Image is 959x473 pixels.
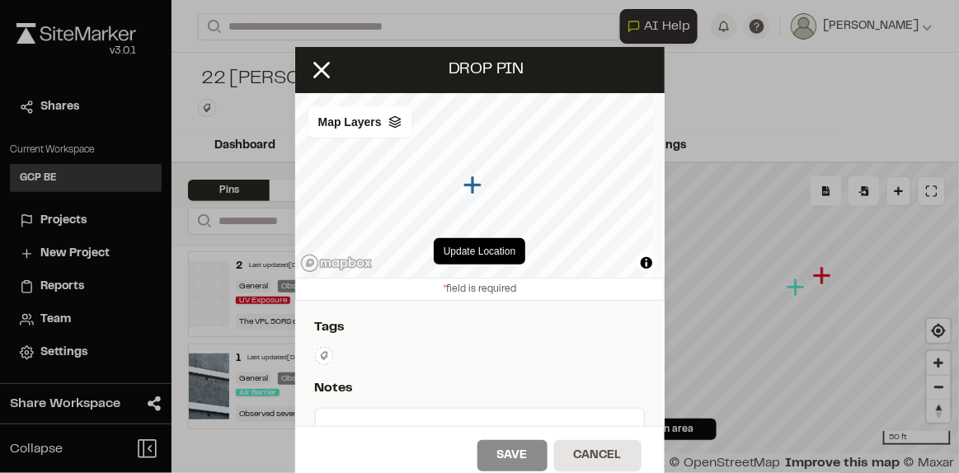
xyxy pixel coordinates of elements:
button: Cancel [554,440,642,471]
button: Update Location [434,238,525,265]
canvas: Map [295,93,653,278]
button: Edit Tags [315,347,333,365]
div: Map marker [463,175,484,196]
p: Tags [315,317,638,337]
div: field is required [295,278,665,301]
p: Notes [315,378,638,398]
button: Save [477,440,548,471]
